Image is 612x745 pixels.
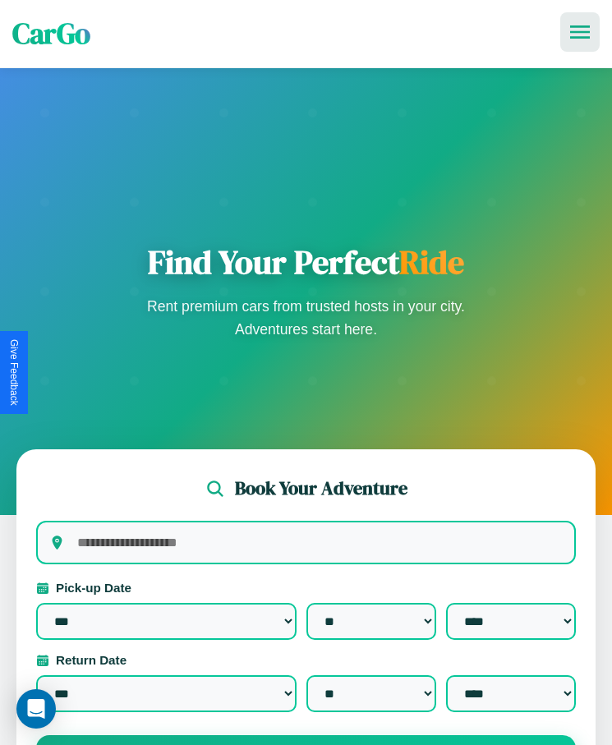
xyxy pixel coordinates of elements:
label: Pick-up Date [36,581,576,595]
h2: Book Your Adventure [235,476,407,501]
span: CarGo [12,14,90,53]
div: Open Intercom Messenger [16,689,56,729]
div: Give Feedback [8,339,20,406]
h1: Find Your Perfect [142,242,471,282]
label: Return Date [36,653,576,667]
p: Rent premium cars from trusted hosts in your city. Adventures start here. [142,295,471,341]
span: Ride [399,240,464,284]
